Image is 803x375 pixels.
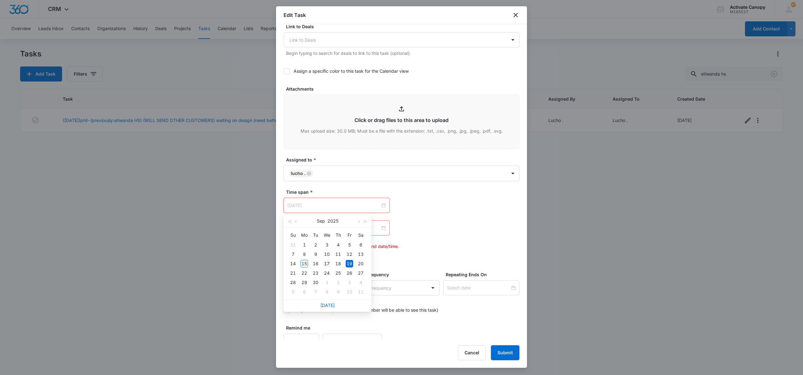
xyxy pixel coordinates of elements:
[299,259,310,268] td: 2025-09-15
[286,325,322,331] label: Remind me
[310,278,321,287] td: 2025-09-30
[291,171,306,176] div: Lucho .
[332,250,344,259] td: 2025-09-11
[321,278,332,287] td: 2025-10-01
[287,268,299,278] td: 2025-09-21
[346,251,353,258] div: 12
[446,271,522,278] label: Repeating Ends On
[310,240,321,250] td: 2025-09-02
[289,241,297,249] div: 31
[312,279,319,286] div: 30
[321,259,332,268] td: 2025-09-17
[357,269,364,277] div: 27
[346,288,353,296] div: 10
[344,268,355,278] td: 2025-09-26
[287,278,299,287] td: 2025-09-28
[284,334,319,349] input: Number
[512,11,519,19] button: close
[344,240,355,250] td: 2025-09-05
[286,243,519,250] p: Ensure starting date/time occurs before end date/time.
[321,250,332,259] td: 2025-09-10
[286,50,519,56] p: Begin typing to search for deals to link to this task (optional).
[321,230,332,240] th: We
[289,269,297,277] div: 21
[312,260,319,267] div: 16
[286,23,522,30] label: Link to Deals
[299,287,310,297] td: 2025-10-06
[323,251,331,258] div: 10
[327,215,338,227] button: 2025
[289,288,297,296] div: 5
[284,11,306,19] h1: Edit Task
[346,269,353,277] div: 26
[332,240,344,250] td: 2025-09-04
[300,288,308,296] div: 6
[323,260,331,267] div: 17
[447,284,510,291] input: Select date
[310,230,321,240] th: Tu
[320,303,335,308] a: [DATE]
[287,230,299,240] th: Su
[344,230,355,240] th: Fr
[300,241,308,249] div: 1
[334,288,342,296] div: 9
[321,240,332,250] td: 2025-09-03
[312,241,319,249] div: 2
[323,279,331,286] div: 1
[312,269,319,277] div: 23
[357,279,364,286] div: 4
[334,251,342,258] div: 11
[299,268,310,278] td: 2025-09-22
[287,259,299,268] td: 2025-09-14
[366,271,442,278] label: Frequency
[355,250,366,259] td: 2025-09-13
[355,287,366,297] td: 2025-10-11
[312,251,319,258] div: 9
[286,86,522,92] label: Attachments
[357,251,364,258] div: 13
[300,260,308,267] div: 15
[289,260,297,267] div: 14
[332,230,344,240] th: Th
[491,345,519,360] button: Submit
[357,288,364,296] div: 11
[323,269,331,277] div: 24
[323,288,331,296] div: 8
[287,202,380,209] input: Sep 19, 2025
[321,268,332,278] td: 2025-09-24
[344,259,355,268] td: 2025-09-19
[355,278,366,287] td: 2025-10-04
[310,287,321,297] td: 2025-10-07
[357,260,364,267] div: 20
[346,241,353,249] div: 5
[299,240,310,250] td: 2025-09-01
[346,260,353,267] div: 19
[355,230,366,240] th: Sa
[344,250,355,259] td: 2025-09-12
[306,171,311,176] div: Remove Lucho .
[357,241,364,249] div: 6
[317,215,325,227] button: Sep
[332,287,344,297] td: 2025-10-09
[321,287,332,297] td: 2025-10-08
[334,241,342,249] div: 4
[344,278,355,287] td: 2025-10-03
[310,268,321,278] td: 2025-09-23
[334,279,342,286] div: 2
[334,269,342,277] div: 25
[334,260,342,267] div: 18
[323,241,331,249] div: 3
[312,288,319,296] div: 7
[332,268,344,278] td: 2025-09-25
[458,345,486,360] button: Cancel
[346,279,353,286] div: 3
[332,278,344,287] td: 2025-10-02
[355,268,366,278] td: 2025-09-27
[355,240,366,250] td: 2025-09-06
[299,230,310,240] th: Mo
[289,251,297,258] div: 7
[355,259,366,268] td: 2025-09-20
[287,287,299,297] td: 2025-10-05
[286,189,522,195] label: Time span
[310,259,321,268] td: 2025-09-16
